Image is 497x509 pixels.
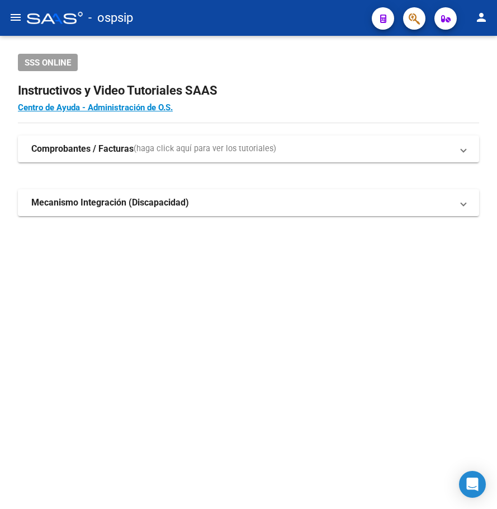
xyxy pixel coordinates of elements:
[18,136,479,162] mat-expansion-panel-header: Comprobantes / Facturas(haga click aquí para ver los tutoriales)
[18,189,479,216] mat-expansion-panel-header: Mecanismo Integración (Discapacidad)
[9,11,22,24] mat-icon: menu
[88,6,133,30] span: - ospsip
[31,197,189,209] strong: Mecanismo Integración (Discapacidad)
[459,471,486,498] div: Open Intercom Messenger
[25,58,71,68] span: SSS ONLINE
[18,54,78,71] button: SSS ONLINE
[134,143,276,155] span: (haga click aquí para ver los tutoriales)
[18,80,479,101] h2: Instructivos y Video Tutoriales SAAS
[31,143,134,155] strong: Comprobantes / Facturas
[475,11,488,24] mat-icon: person
[18,102,173,113] a: Centro de Ayuda - Administración de O.S.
